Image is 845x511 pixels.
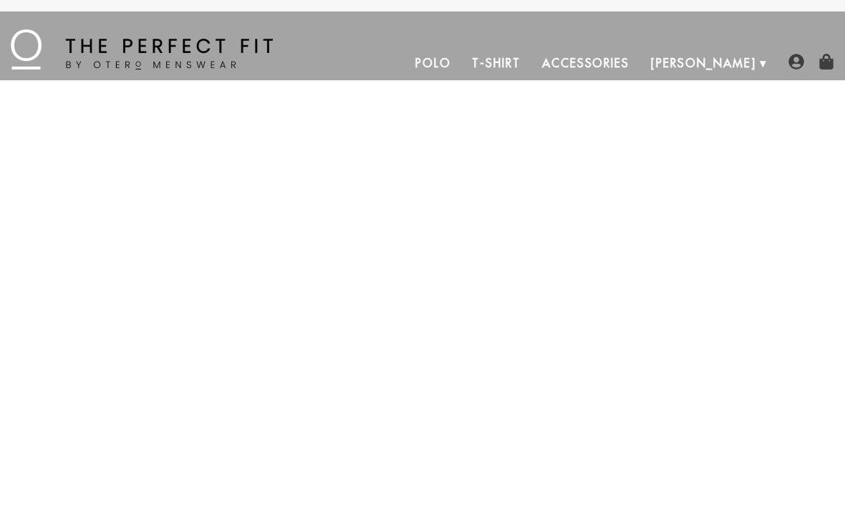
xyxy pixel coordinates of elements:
[461,46,531,80] a: T-Shirt
[788,54,804,70] img: user-account-icon.png
[640,46,767,80] a: [PERSON_NAME]
[819,54,834,70] img: shopping-bag-icon.png
[11,29,273,70] img: The Perfect Fit - by Otero Menswear - Logo
[405,46,462,80] a: Polo
[531,46,640,80] a: Accessories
